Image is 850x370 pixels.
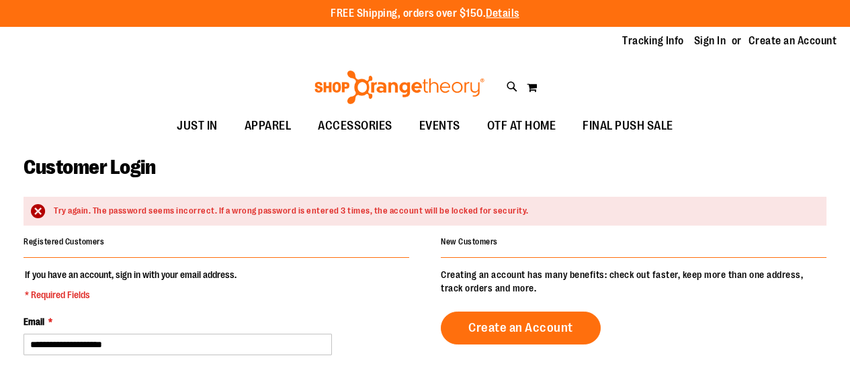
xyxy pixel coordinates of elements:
[468,320,573,335] span: Create an Account
[24,156,155,179] span: Customer Login
[245,111,292,141] span: APPAREL
[486,7,519,19] a: Details
[54,205,813,218] div: Try again. The password seems incorrect. If a wrong password is entered 3 times, the account will...
[569,111,687,142] a: FINAL PUSH SALE
[622,34,684,48] a: Tracking Info
[312,71,486,104] img: Shop Orangetheory
[24,268,238,302] legend: If you have an account, sign in with your email address.
[583,111,673,141] span: FINAL PUSH SALE
[24,237,104,246] strong: Registered Customers
[441,268,826,295] p: Creating an account has many benefits: check out faster, keep more than one address, track orders...
[749,34,837,48] a: Create an Account
[25,288,237,302] span: * Required Fields
[318,111,392,141] span: ACCESSORIES
[163,111,231,142] a: JUST IN
[474,111,570,142] a: OTF AT HOME
[487,111,556,141] span: OTF AT HOME
[406,111,474,142] a: EVENTS
[231,111,305,142] a: APPAREL
[331,6,519,21] p: FREE Shipping, orders over $150.
[694,34,726,48] a: Sign In
[24,316,44,327] span: Email
[419,111,460,141] span: EVENTS
[304,111,406,142] a: ACCESSORIES
[441,237,498,246] strong: New Customers
[441,312,601,344] a: Create an Account
[177,111,218,141] span: JUST IN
